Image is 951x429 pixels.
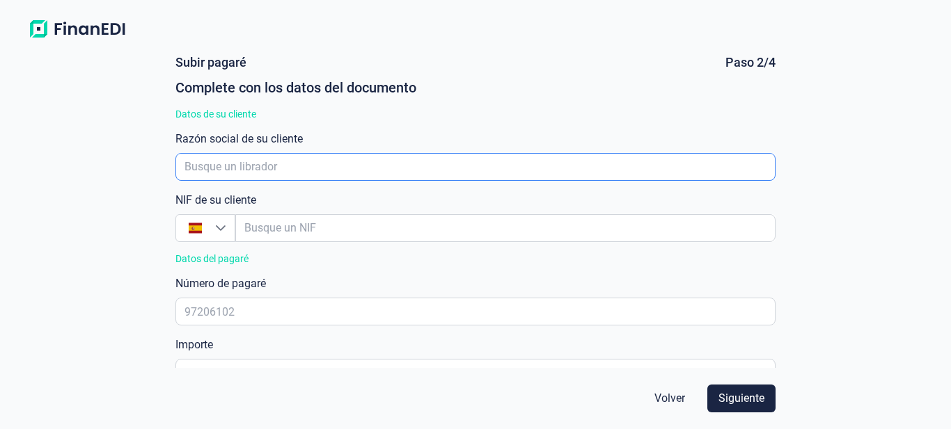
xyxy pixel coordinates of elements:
[175,337,213,353] label: Importe
[654,390,685,407] span: Volver
[725,56,776,70] div: Paso 2/4
[718,390,764,407] span: Siguiente
[175,298,776,325] input: 97206102
[235,214,776,242] input: Busque un NIF
[643,385,696,412] button: Volver
[22,17,132,42] img: Logo de aplicación
[215,215,235,241] div: Busque un NIF
[175,131,303,147] label: Razón social de su cliente
[707,385,776,412] button: Siguiente
[175,108,776,120] div: Datos de su cliente
[175,153,776,181] input: Busque un librador
[175,56,246,70] div: Subir pagaré
[189,221,202,234] img: ES
[175,78,776,97] div: Complete con los datos del documento
[175,359,776,387] input: 0,00€
[175,253,776,264] div: Datos del pagaré
[175,192,256,209] label: NIF de su cliente
[175,275,266,292] label: Número de pagaré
